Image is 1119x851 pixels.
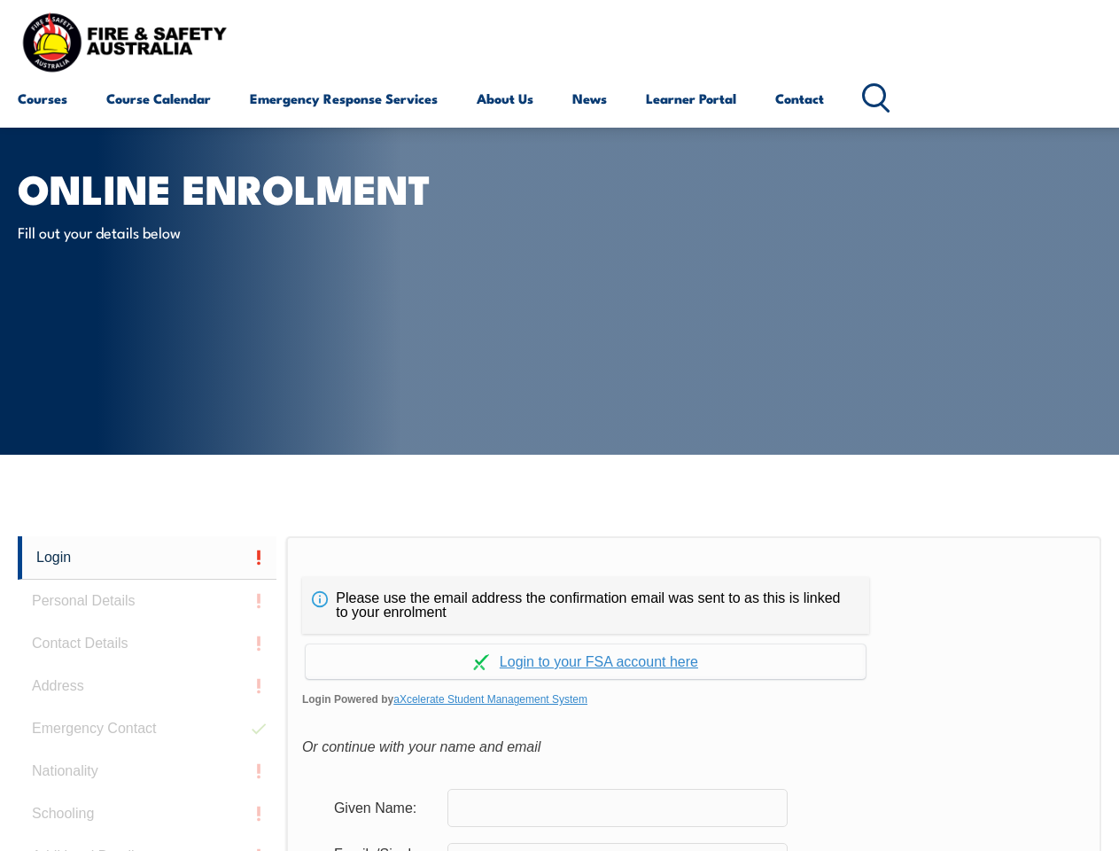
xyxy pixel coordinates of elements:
div: Given Name: [320,791,447,824]
div: Please use the email address the confirmation email was sent to as this is linked to your enrolment [302,577,869,634]
a: Course Calendar [106,77,211,120]
p: Fill out your details below [18,222,341,242]
span: Login Powered by [302,686,1085,713]
a: About Us [477,77,533,120]
div: Or continue with your name and email [302,734,1085,761]
img: Log in withaxcelerate [473,654,489,670]
a: Learner Portal [646,77,736,120]
a: Login [18,536,276,580]
h1: Online Enrolment [18,170,455,205]
a: aXcelerate Student Management System [393,693,587,706]
a: Courses [18,77,67,120]
a: News [572,77,607,120]
a: Emergency Response Services [250,77,438,120]
a: Contact [775,77,824,120]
